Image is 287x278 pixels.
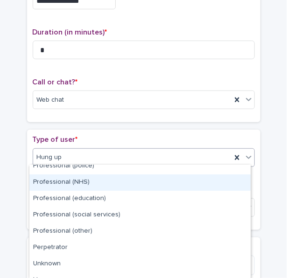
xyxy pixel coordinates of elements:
[37,153,62,162] span: Hung up
[33,28,107,36] span: Duration (in minutes)
[29,174,251,191] div: Professional (NHS)
[33,78,78,86] span: Call or chat?
[37,95,64,105] span: Web chat
[29,207,251,223] div: Professional (social services)
[29,256,251,272] div: Unknown
[29,223,251,240] div: Professional (other)
[29,191,251,207] div: Professional (education)
[29,158,251,174] div: Professional (police)
[33,136,78,143] span: Type of user
[29,240,251,256] div: Perpetrator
